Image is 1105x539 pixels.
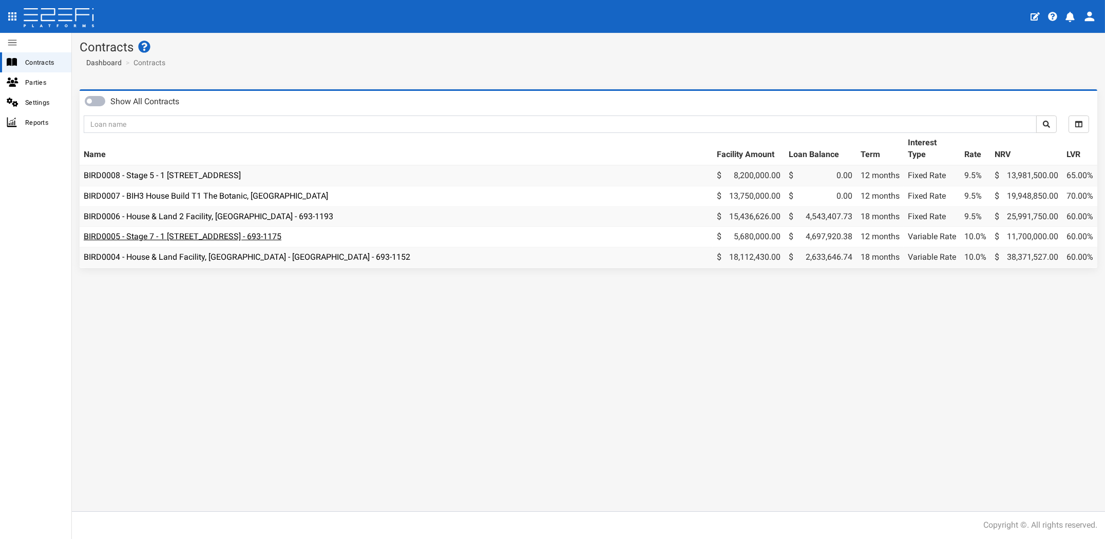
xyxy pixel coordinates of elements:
[856,186,904,206] td: 12 months
[856,165,904,186] td: 12 months
[785,186,856,206] td: 0.00
[904,165,960,186] td: Fixed Rate
[990,186,1062,206] td: 19,948,850.00
[990,247,1062,267] td: 38,371,527.00
[25,117,63,128] span: Reports
[713,186,785,206] td: 13,750,000.00
[80,133,713,165] th: Name
[25,56,63,68] span: Contracts
[713,227,785,247] td: 5,680,000.00
[904,227,960,247] td: Variable Rate
[1062,186,1097,206] td: 70.00%
[1062,247,1097,267] td: 60.00%
[1062,206,1097,227] td: 60.00%
[856,247,904,267] td: 18 months
[80,41,1097,54] h1: Contracts
[990,133,1062,165] th: NRV
[84,211,333,221] a: BIRD0006 - House & Land 2 Facility, [GEOGRAPHIC_DATA] - 693-1193
[713,247,785,267] td: 18,112,430.00
[1062,133,1097,165] th: LVR
[856,206,904,227] td: 18 months
[82,57,122,68] a: Dashboard
[983,519,1097,531] div: Copyright ©. All rights reserved.
[785,165,856,186] td: 0.00
[25,76,63,88] span: Parties
[904,206,960,227] td: Fixed Rate
[904,247,960,267] td: Variable Rate
[25,97,63,108] span: Settings
[904,186,960,206] td: Fixed Rate
[960,133,990,165] th: Rate
[990,206,1062,227] td: 25,991,750.00
[960,227,990,247] td: 10.0%
[84,170,241,180] a: BIRD0008 - Stage 5 - 1 [STREET_ADDRESS]
[785,247,856,267] td: 2,633,646.74
[84,252,410,262] a: BIRD0004 - House & Land Facility, [GEOGRAPHIC_DATA] - [GEOGRAPHIC_DATA] - 693-1152
[785,227,856,247] td: 4,697,920.38
[785,206,856,227] td: 4,543,407.73
[990,165,1062,186] td: 13,981,500.00
[110,96,179,108] label: Show All Contracts
[713,133,785,165] th: Facility Amount
[904,133,960,165] th: Interest Type
[990,227,1062,247] td: 11,700,000.00
[82,59,122,67] span: Dashboard
[84,191,328,201] a: BIRD0007 - BIH3 House Build T1 The Botanic, [GEOGRAPHIC_DATA]
[960,186,990,206] td: 9.5%
[785,133,856,165] th: Loan Balance
[1062,165,1097,186] td: 65.00%
[713,206,785,227] td: 15,436,626.00
[960,247,990,267] td: 10.0%
[960,206,990,227] td: 9.5%
[123,57,165,68] li: Contracts
[856,133,904,165] th: Term
[1062,227,1097,247] td: 60.00%
[713,165,785,186] td: 8,200,000.00
[856,227,904,247] td: 12 months
[960,165,990,186] td: 9.5%
[84,232,281,241] a: BIRD0005 - Stage 7 - 1 [STREET_ADDRESS] - 693-1175
[84,115,1037,133] input: Loan name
